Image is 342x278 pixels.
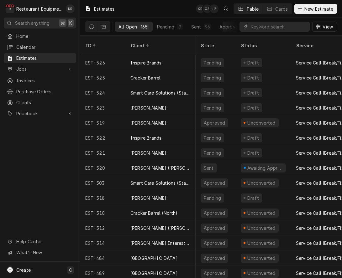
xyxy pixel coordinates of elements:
[80,190,125,205] div: EST-518
[16,44,73,50] span: Calendar
[203,210,226,216] div: Approved
[130,225,191,231] div: [PERSON_NAME] ([PERSON_NAME])
[312,22,337,32] button: View
[203,240,226,246] div: Approved
[16,77,73,84] span: Invoices
[203,4,212,13] div: CA
[16,6,62,12] div: Restaurant Equipment Diagnostics
[16,33,73,39] span: Home
[4,236,76,247] a: Go to Help Center
[130,59,161,66] div: Inspire Brands
[66,4,75,13] div: KR
[80,85,125,100] div: EST-524
[130,42,189,49] div: Client
[203,120,226,126] div: Approved
[4,75,76,86] a: Invoices
[130,135,161,141] div: Inspire Brands
[4,108,76,119] a: Go to Pricebook
[203,195,222,201] div: Pending
[4,31,76,41] a: Home
[247,120,276,126] div: Unconverted
[130,165,191,171] div: [PERSON_NAME] ([PERSON_NAME])
[303,6,334,12] span: New Estimate
[246,135,260,141] div: Draft
[130,150,166,156] div: [PERSON_NAME]
[80,130,125,145] div: EST-522
[130,120,166,126] div: [PERSON_NAME]
[251,22,307,32] input: Keyword search
[4,64,76,74] a: Go to Jobs
[4,247,76,258] a: Go to What's New
[201,42,231,49] div: State
[205,23,210,30] div: 95
[6,4,14,13] div: Restaurant Equipment Diagnostics's Avatar
[4,53,76,63] a: Estimates
[275,6,288,12] div: Cards
[130,195,166,201] div: [PERSON_NAME]
[203,59,222,66] div: Pending
[246,59,260,66] div: Draft
[141,23,147,30] div: 165
[321,23,334,30] span: View
[130,105,166,111] div: [PERSON_NAME]
[246,75,260,81] div: Draft
[85,42,119,49] div: ID
[16,55,73,61] span: Estimates
[203,255,226,261] div: Approved
[16,249,72,256] span: What's New
[130,210,178,216] div: Cracker Barrel (North)
[130,180,191,186] div: Smart Care Solutions (Starbucks Corporate)
[16,110,64,117] span: Pricebook
[4,18,76,28] button: Search anything⌘K
[130,240,191,246] div: [PERSON_NAME] Interests (Armore)
[61,20,65,26] span: ⌘
[203,165,214,171] div: Sent
[247,225,276,231] div: Unconverted
[246,195,260,201] div: Draft
[294,4,337,14] button: New Estimate
[247,180,276,186] div: Unconverted
[80,220,125,235] div: EST-512
[130,75,160,81] div: Cracker Barrel
[203,180,226,186] div: Approved
[157,23,174,30] div: Pending
[16,267,31,273] span: Create
[246,90,260,96] div: Draft
[130,90,191,96] div: Smart Care Solutions (Starbucks Corporate)
[203,75,222,81] div: Pending
[80,235,125,250] div: EST-514
[16,88,73,95] span: Purchase Orders
[247,165,283,171] div: Awaiting Approval
[247,240,276,246] div: Unconverted
[80,55,125,70] div: EST-526
[221,4,231,14] button: Open search
[66,4,75,13] div: Kelli Robinette's Avatar
[15,20,50,26] span: Search anything
[80,100,125,115] div: EST-523
[130,255,178,261] div: [GEOGRAPHIC_DATA]
[203,270,226,276] div: Approved
[246,6,259,12] div: Table
[247,210,276,216] div: Unconverted
[69,20,72,26] span: K
[16,99,73,106] span: Clients
[4,86,76,97] a: Purchase Orders
[4,42,76,52] a: Calendar
[178,23,182,30] div: 9
[80,145,125,160] div: EST-521
[246,150,260,156] div: Draft
[247,255,276,261] div: Unconverted
[203,150,222,156] div: Pending
[6,4,14,13] div: R
[16,66,64,72] span: Jobs
[203,105,222,111] div: Pending
[80,250,125,265] div: EST-484
[203,225,226,231] div: Approved
[203,135,222,141] div: Pending
[247,270,276,276] div: Unconverted
[130,270,178,276] div: [GEOGRAPHIC_DATA]
[196,4,205,13] div: Kelli Robinette's Avatar
[80,160,125,175] div: EST-520
[4,97,76,108] a: Clients
[196,4,205,13] div: KR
